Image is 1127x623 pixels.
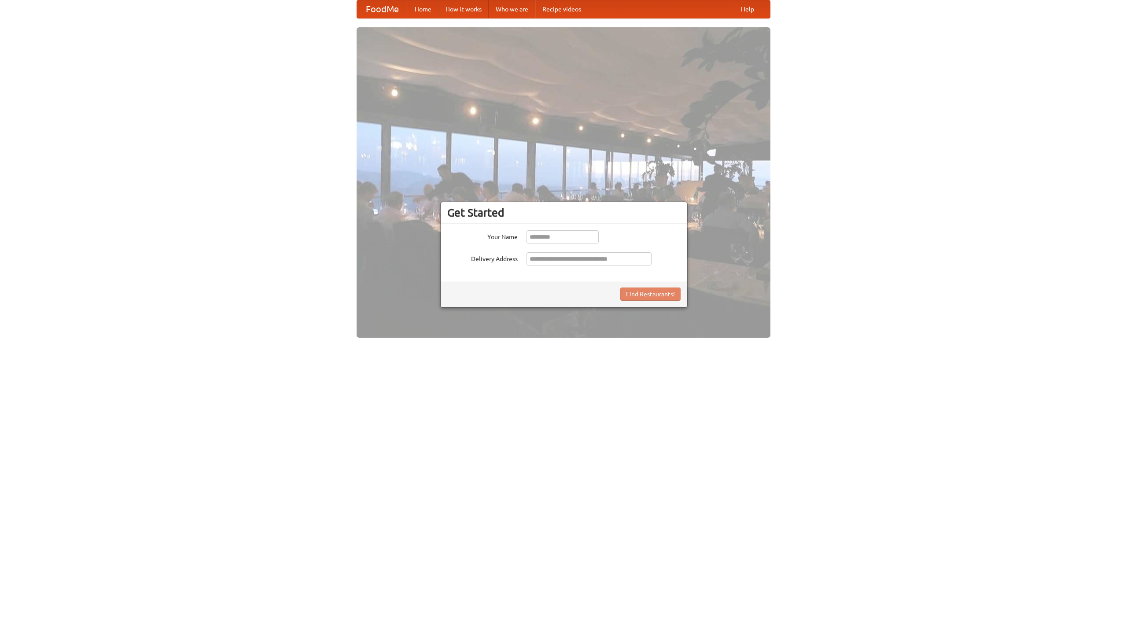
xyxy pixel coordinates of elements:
a: Who we are [489,0,535,18]
a: How it works [438,0,489,18]
label: Your Name [447,230,518,241]
a: FoodMe [357,0,408,18]
a: Recipe videos [535,0,588,18]
label: Delivery Address [447,252,518,263]
a: Home [408,0,438,18]
a: Help [734,0,761,18]
button: Find Restaurants! [620,288,681,301]
h3: Get Started [447,206,681,219]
